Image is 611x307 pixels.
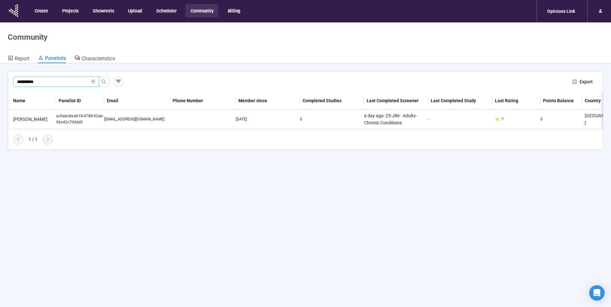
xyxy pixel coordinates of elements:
[38,55,66,63] a: Panelists
[495,117,500,121] span: star-icon
[223,4,245,17] button: Billing
[567,77,598,87] button: exportExport
[540,92,582,110] th: Points Balance
[13,134,23,145] button: left
[99,77,109,87] button: search
[8,92,56,110] th: Name
[91,79,95,85] span: close-circle
[30,4,53,17] button: Create
[81,55,115,62] span: Characteristics
[104,92,170,110] th: Email
[580,78,593,85] span: Export
[29,136,38,143] div: 1 / 1
[300,116,364,122] div: 0
[43,134,53,145] button: right
[123,4,147,17] button: Upload
[573,79,577,84] span: export
[15,55,30,62] span: Report
[74,55,115,63] a: Characteristics
[151,4,181,17] button: Scheduler
[543,5,579,17] div: Opinions Link
[502,117,504,121] span: ?
[236,116,300,122] div: [DATE]
[11,116,56,123] div: [PERSON_NAME]
[56,113,104,125] div: ac9abc8e-e618-4788-93ab-96a42c70ddd0
[364,112,428,126] div: a day ago: 25-J86 - Adults - Chronic Conditions
[45,55,66,61] span: Panelists
[8,55,30,63] a: Report
[56,92,104,110] th: Panelist ID
[45,137,50,142] span: right
[16,137,21,142] span: left
[101,79,106,84] span: search
[428,92,492,110] th: Last Completed Study
[540,116,582,122] div: 0
[88,4,118,17] button: Showreels
[589,285,605,301] div: Open Intercom Messenger
[492,92,540,110] th: Last Rating
[236,92,300,110] th: Member since
[364,92,428,110] th: Last Completed Screener
[428,116,492,122] div: -
[300,92,364,110] th: Completed Studies
[91,79,95,83] span: close-circle
[104,116,170,122] div: [EMAIL_ADDRESS][DOMAIN_NAME]
[170,92,236,110] th: Phone Number
[8,33,47,42] h1: Community
[185,4,218,17] button: Community
[57,4,83,17] button: Projects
